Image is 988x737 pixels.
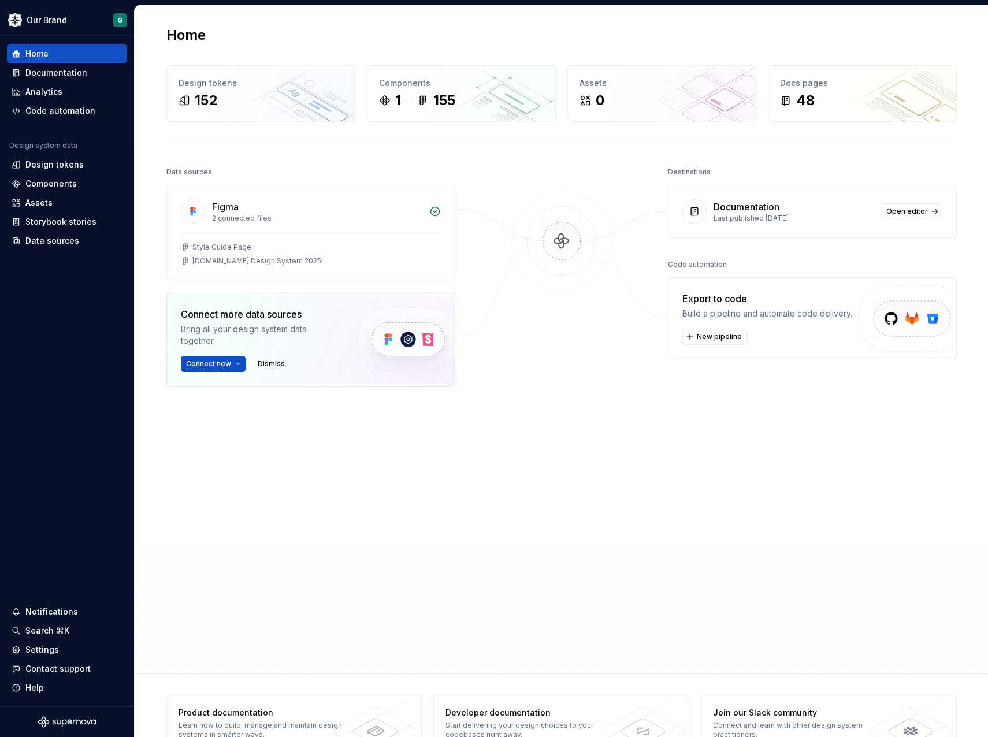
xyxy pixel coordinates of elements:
h2: Home [166,26,206,44]
div: Design system data [9,141,77,150]
a: Home [7,44,127,63]
div: Connect more data sources [181,307,337,321]
div: Code automation [668,256,727,273]
a: Assets0 [567,65,756,122]
div: 0 [596,91,604,110]
div: Developer documentation [445,707,614,719]
div: Build a pipeline and automate code delivery. [682,308,852,319]
a: Design tokens [7,155,127,174]
a: Storybook stories [7,213,127,231]
a: Design tokens152 [166,65,355,122]
div: Data sources [25,235,79,247]
div: Join our Slack community [713,707,881,719]
button: Our BrandG [2,8,132,32]
a: Data sources [7,232,127,250]
div: Style Guide Page [192,243,251,252]
span: Connect new [186,359,231,368]
div: 152 [195,91,217,110]
div: Product documentation [179,707,347,719]
a: Components [7,174,127,193]
span: Open editor [886,207,928,216]
div: Help [25,682,44,694]
div: Data sources [166,164,212,180]
div: Our Brand [27,14,67,26]
div: Home [25,48,49,59]
div: Storybook stories [25,216,96,228]
svg: Supernova Logo [38,716,96,728]
a: Open editor [881,203,942,219]
span: New pipeline [697,332,742,341]
a: Figma2 connected filesStyle Guide Page[DOMAIN_NAME] Design System 2025 [166,185,455,280]
div: Settings [25,644,59,656]
div: Components [25,178,77,189]
div: Contact support [25,663,91,675]
div: Documentation [25,67,87,79]
div: Last published [DATE] [714,214,874,223]
div: 155 [433,91,455,110]
button: Search ⌘K [7,621,127,640]
div: Code automation [25,105,95,117]
div: Analytics [25,86,62,98]
div: Assets [25,197,53,209]
button: Contact support [7,660,127,678]
a: Analytics [7,83,127,101]
div: 1 [395,91,401,110]
div: Assets [580,77,744,89]
div: [DOMAIN_NAME] Design System 2025 [192,256,321,266]
a: Docs pages48 [768,65,957,122]
img: 344848e3-ec3d-4aa0-b708-b8ed6430a7e0.png [8,13,22,27]
div: Destinations [668,164,711,180]
div: Documentation [714,200,779,214]
div: Figma [212,200,239,214]
div: Export to code [682,292,852,306]
div: Design tokens [25,159,84,170]
div: Notifications [25,606,78,617]
div: Bring all your design system data together. [181,323,337,347]
a: Assets [7,193,127,212]
a: Components1155 [367,65,556,122]
div: Components [379,77,544,89]
a: Documentation [7,64,127,82]
span: Dismiss [258,359,285,368]
div: Docs pages [780,77,945,89]
button: Dismiss [252,356,290,372]
button: Notifications [7,602,127,621]
div: Search ⌘K [25,625,69,636]
button: New pipeline [682,329,747,345]
button: Connect new [181,356,246,372]
div: 48 [796,91,815,110]
button: Help [7,679,127,697]
div: Design tokens [179,77,343,89]
a: Code automation [7,102,127,120]
a: Settings [7,641,127,659]
div: G [118,16,122,25]
div: 2 connected files [212,214,422,223]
